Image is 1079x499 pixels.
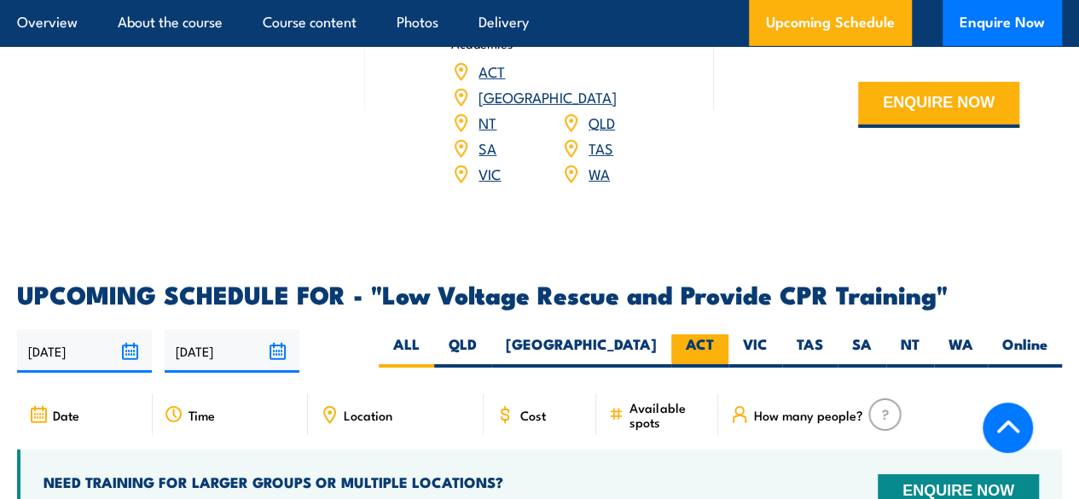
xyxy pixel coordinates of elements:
[189,408,215,422] span: Time
[479,163,501,183] a: VIC
[754,408,863,422] span: How many people?
[44,473,832,491] h4: NEED TRAINING FOR LARGER GROUPS OR MULTIPLE LOCATIONS?
[934,334,988,368] label: WA
[479,61,505,81] a: ACT
[17,282,1062,305] h2: UPCOMING SCHEDULE FOR - "Low Voltage Rescue and Provide CPR Training"
[589,112,615,132] a: QLD
[479,86,616,107] a: [GEOGRAPHIC_DATA]
[858,82,1019,128] button: ENQUIRE NOW
[479,137,496,158] a: SA
[671,334,728,368] label: ACT
[589,137,613,158] a: TAS
[434,334,491,368] label: QLD
[165,329,299,373] input: To date
[782,334,838,368] label: TAS
[838,334,886,368] label: SA
[379,334,434,368] label: ALL
[988,334,1062,368] label: Online
[17,329,152,373] input: From date
[589,163,610,183] a: WA
[53,408,79,422] span: Date
[728,334,782,368] label: VIC
[344,408,392,422] span: Location
[629,400,706,429] span: Available spots
[519,408,545,422] span: Cost
[886,334,934,368] label: NT
[479,112,496,132] a: NT
[491,334,671,368] label: [GEOGRAPHIC_DATA]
